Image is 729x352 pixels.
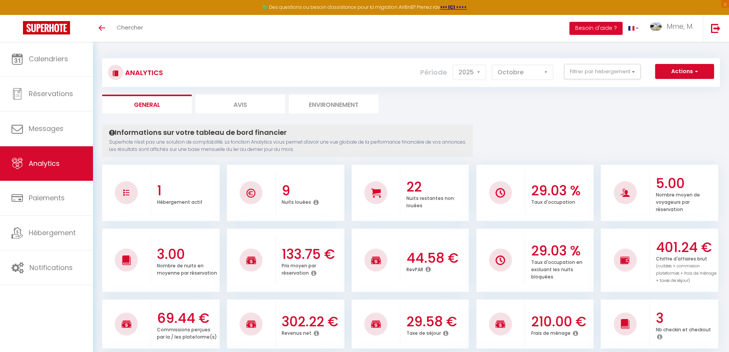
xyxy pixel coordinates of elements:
[109,139,466,153] p: Superhote n'est pas une solution de comptabilité. La fonction Analytics vous permet d'avoir une v...
[531,197,575,205] p: Taux d'occupation
[157,246,218,262] h3: 3.00
[650,22,662,31] img: ...
[29,54,68,64] span: Calendriers
[23,21,70,34] img: Super Booking
[406,328,441,336] p: Taxe de séjour
[531,314,592,330] h3: 210.00 €
[655,64,714,79] button: Actions
[406,179,467,195] h3: 22
[531,183,592,199] h3: 29.03 %
[569,22,623,35] button: Besoin d'aide ?
[102,95,192,113] li: General
[406,250,467,266] h3: 44.58 €
[29,89,73,98] span: Réservations
[282,328,311,336] p: Revenus net
[29,159,60,168] span: Analytics
[29,124,64,133] span: Messages
[711,23,721,33] img: logout
[406,314,467,330] h3: 29.58 €
[117,23,143,31] span: Chercher
[282,314,342,330] h3: 302.22 €
[111,15,149,42] a: Chercher
[282,246,342,262] h3: 133.75 €
[123,190,129,196] img: NO IMAGE
[644,15,703,42] a: ... Mme, M.
[656,190,700,213] p: Nombre moyen de voyageurs par réservation
[123,64,163,81] h3: Analytics
[282,197,311,205] p: Nuits louées
[29,263,73,272] span: Notifications
[157,310,218,326] h3: 69.44 €
[564,64,641,79] button: Filtrer par hébergement
[440,4,467,10] a: >>> ICI <<<<
[656,310,717,326] h3: 3
[531,257,582,280] p: Taux d'occupation en excluant les nuits bloquées
[667,21,693,31] span: Mme, M.
[656,254,716,284] p: Chiffre d'affaires brut
[29,193,65,203] span: Paiements
[620,255,630,265] img: NO IMAGE
[196,95,285,113] li: Avis
[157,183,218,199] h3: 1
[496,255,505,265] img: NO IMAGE
[420,64,447,81] label: Période
[282,183,342,199] h3: 9
[282,261,316,276] p: Prix moyen par réservation
[109,128,466,137] h4: Informations sur votre tableau de bord financier
[406,265,423,273] p: RevPAR
[531,243,592,259] h3: 29.03 %
[656,263,716,283] span: (nuitées + commission plateformes + frais de ménage + taxes de séjour)
[157,325,217,340] p: Commissions perçues par la / les plateforme(s)
[656,325,711,333] p: Nb checkin et checkout
[656,239,717,255] h3: 401.24 €
[157,197,202,205] p: Hébergement actif
[157,261,217,276] p: Nombre de nuits en moyenne par réservation
[289,95,378,113] li: Environnement
[29,228,76,237] span: Hébergement
[406,193,454,209] p: Nuits restantes non louées
[656,175,717,192] h3: 5.00
[531,328,571,336] p: Frais de ménage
